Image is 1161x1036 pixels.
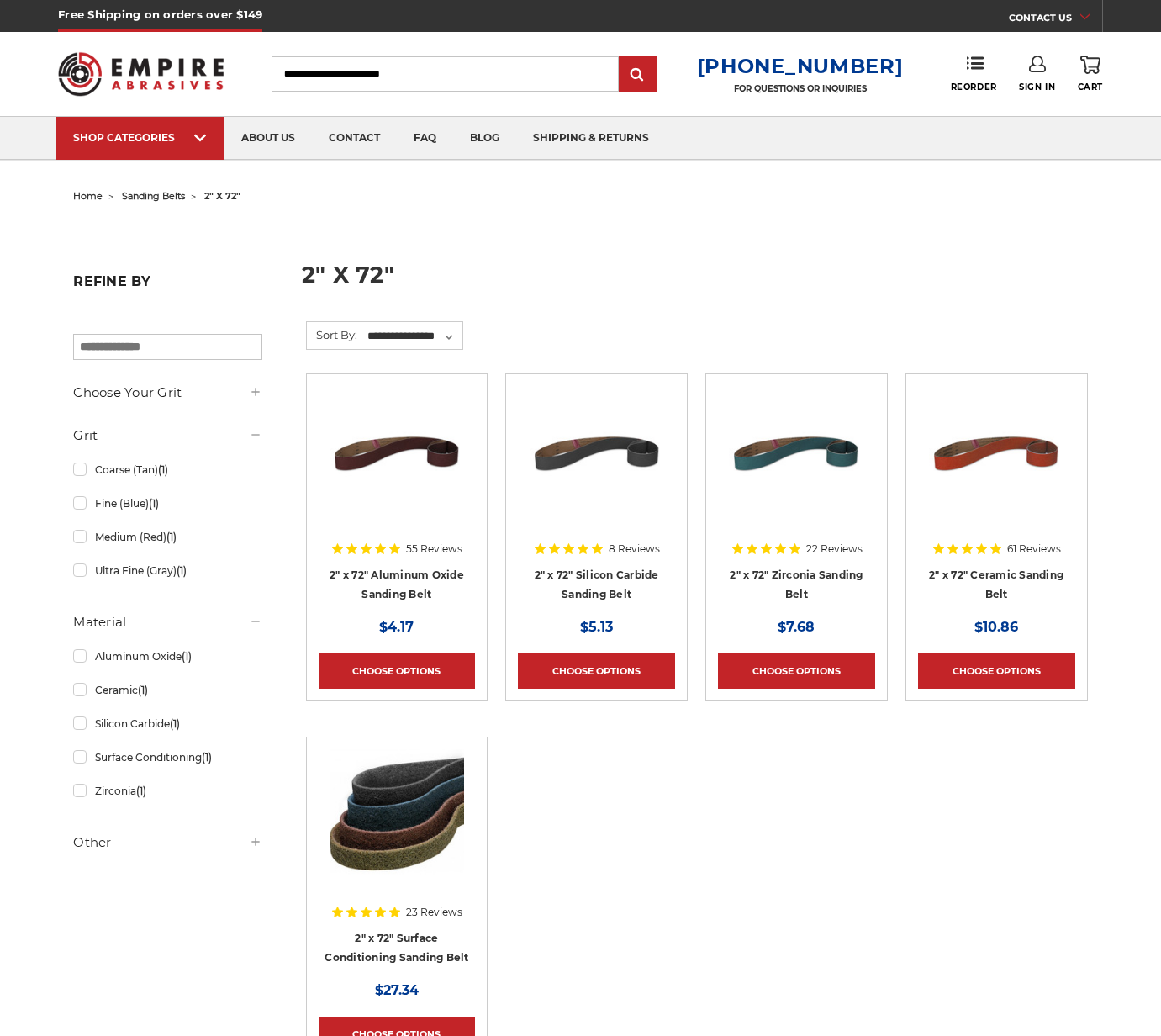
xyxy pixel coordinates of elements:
[518,653,675,689] a: Choose Options
[951,55,997,92] a: Reorder
[516,117,666,160] a: shipping & returns
[312,117,397,160] a: contact
[397,117,453,160] a: faq
[609,544,660,554] span: 8 Reviews
[1078,82,1103,92] span: Cart
[918,386,1075,543] a: 2" x 72" Ceramic Pipe Sanding Belt
[730,568,863,600] a: 2" x 72" Zirconia Sanding Belt
[406,544,462,554] span: 55 Reviews
[149,497,159,510] span: (1)
[530,386,664,521] img: 2" x 72" Silicon Carbide File Belt
[974,619,1018,635] span: $10.86
[1009,8,1102,32] a: CONTACT US
[73,425,261,446] h5: Grit
[325,932,468,964] a: 2" x 72" Surface Conditioning Sanding Belt
[73,642,261,671] a: Aluminum Oxide
[166,531,177,543] span: (1)
[330,386,464,521] img: 2" x 72" Aluminum Oxide Pipe Sanding Belt
[1007,544,1061,554] span: 61 Reviews
[158,463,168,476] span: (1)
[379,619,414,635] span: $4.17
[202,751,212,764] span: (1)
[697,54,904,78] a: [PHONE_NUMBER]
[224,117,312,160] a: about us
[951,82,997,92] span: Reorder
[365,324,462,349] select: Sort By:
[73,489,261,518] a: Fine (Blue)
[307,322,357,347] label: Sort By:
[182,650,192,663] span: (1)
[929,386,1063,521] img: 2" x 72" Ceramic Pipe Sanding Belt
[621,58,655,92] input: Submit
[73,612,261,632] h5: Material
[375,982,419,998] span: $27.34
[330,749,464,884] img: 2"x72" Surface Conditioning Sanding Belts
[778,619,815,635] span: $7.68
[302,263,1088,299] h1: 2" x 72"
[319,386,476,543] a: 2" x 72" Aluminum Oxide Pipe Sanding Belt
[718,386,875,543] a: 2" x 72" Zirconia Pipe Sanding Belt
[73,522,261,552] a: Medium (Red)
[1078,55,1103,92] a: Cart
[170,717,180,730] span: (1)
[806,544,863,554] span: 22 Reviews
[177,564,187,577] span: (1)
[136,785,146,797] span: (1)
[729,386,863,521] img: 2" x 72" Zirconia Pipe Sanding Belt
[929,568,1063,600] a: 2" x 72" Ceramic Sanding Belt
[518,386,675,543] a: 2" x 72" Silicon Carbide File Belt
[453,117,516,160] a: blog
[319,653,476,689] a: Choose Options
[406,907,462,917] span: 23 Reviews
[73,743,261,772] a: Surface Conditioning
[73,455,261,484] a: Coarse (Tan)
[73,190,103,202] a: home
[122,190,185,202] a: sanding belts
[580,619,613,635] span: $5.13
[73,776,261,806] a: Zirconia
[718,653,875,689] a: Choose Options
[918,653,1075,689] a: Choose Options
[73,273,261,299] h5: Refine by
[330,568,464,600] a: 2" x 72" Aluminum Oxide Sanding Belt
[73,383,261,403] h5: Choose Your Grit
[204,190,240,202] span: 2" x 72"
[73,556,261,585] a: Ultra Fine (Gray)
[535,568,659,600] a: 2" x 72" Silicon Carbide Sanding Belt
[319,749,476,906] a: 2"x72" Surface Conditioning Sanding Belts
[73,709,261,738] a: Silicon Carbide
[73,832,261,853] h5: Other
[58,41,224,106] img: Empire Abrasives
[73,675,261,705] a: Ceramic
[1019,82,1055,92] span: Sign In
[73,131,208,144] div: SHOP CATEGORIES
[138,684,148,696] span: (1)
[697,83,904,94] p: FOR QUESTIONS OR INQUIRIES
